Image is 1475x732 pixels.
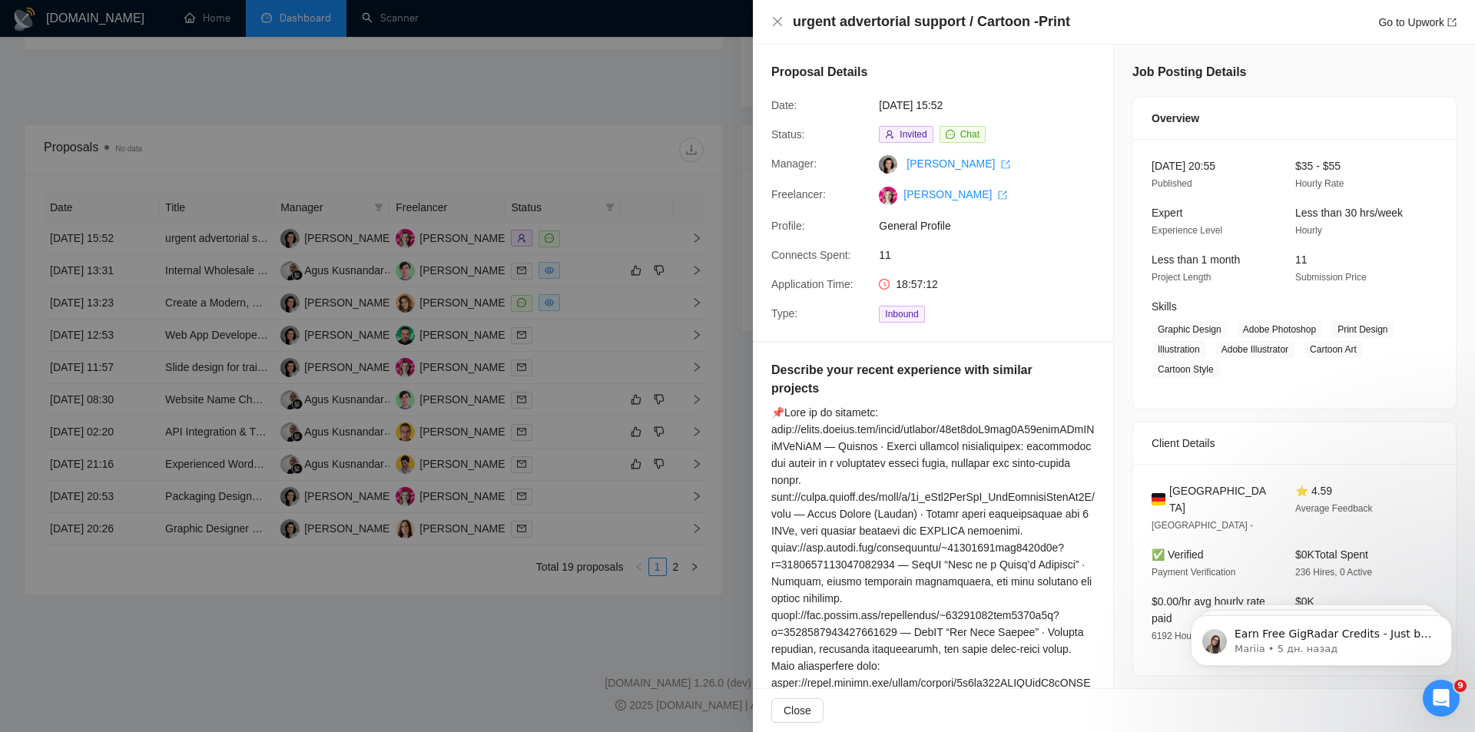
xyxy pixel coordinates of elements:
span: Type: [771,307,797,320]
span: Profile: [771,220,805,232]
span: General Profile [879,217,1109,234]
span: Date: [771,99,797,111]
span: 6192 Hours [1152,631,1199,641]
span: Less than 30 hrs/week [1295,207,1403,219]
span: $35 - $55 [1295,160,1341,172]
span: Experience Level [1152,225,1222,236]
span: Cartoon Style [1152,361,1220,378]
span: [GEOGRAPHIC_DATA] - [1152,520,1253,531]
span: export [1447,18,1457,27]
a: Go to Upworkexport [1378,16,1457,28]
span: Cartoon Art [1304,341,1363,358]
span: Inbound [879,306,924,323]
a: [PERSON_NAME] export [907,157,1010,170]
span: Overview [1152,110,1199,127]
span: clock-circle [879,279,890,290]
span: $0K Total Spent [1295,548,1368,561]
span: Application Time: [771,278,854,290]
span: [GEOGRAPHIC_DATA] [1169,482,1271,516]
h5: Job Posting Details [1132,63,1246,81]
span: 18:57:12 [896,278,938,290]
h5: Describe your recent experience with similar projects [771,361,1046,398]
span: Hourly [1295,225,1322,236]
h5: Proposal Details [771,63,867,81]
span: 236 Hires, 0 Active [1295,567,1372,578]
a: [PERSON_NAME] export [903,188,1007,200]
span: 11 [879,247,1109,263]
span: [DATE] 20:55 [1152,160,1215,172]
span: 9 [1454,680,1467,692]
span: message [946,130,955,139]
span: Less than 1 month [1152,253,1240,266]
span: Status: [771,128,805,141]
iframe: Intercom notifications сообщение [1168,583,1475,691]
span: [DATE] 15:52 [879,97,1109,114]
span: Close [784,702,811,719]
h4: urgent advertorial support / Cartoon -Print [793,12,1070,31]
span: 11 [1295,253,1308,266]
span: Connects Spent: [771,249,851,261]
span: Chat [960,129,979,140]
span: Published [1152,178,1192,189]
span: Expert [1152,207,1182,219]
span: export [1001,160,1010,169]
span: user-add [885,130,894,139]
span: ✅ Verified [1152,548,1204,561]
span: ⭐ 4.59 [1295,485,1332,497]
iframe: Intercom live chat [1423,680,1460,717]
span: Invited [900,129,926,140]
span: Project Length [1152,272,1211,283]
span: Payment Verification [1152,567,1235,578]
span: close [771,15,784,28]
span: Adobe Illustrator [1215,341,1294,358]
span: Submission Price [1295,272,1367,283]
button: Close [771,15,784,28]
div: Client Details [1152,422,1437,464]
button: Close [771,698,824,723]
span: Manager: [771,157,817,170]
span: $0.00/hr avg hourly rate paid [1152,595,1265,624]
img: 🇩🇪 [1152,491,1165,508]
span: Graphic Design [1152,321,1228,338]
span: export [998,190,1007,200]
span: Freelancer: [771,188,826,200]
span: Print Design [1331,321,1394,338]
span: Illustration [1152,341,1206,358]
span: Adobe Photoshop [1237,321,1322,338]
span: Hourly Rate [1295,178,1344,189]
span: Average Feedback [1295,503,1373,514]
img: c1qvStQl1zOZ1p4JlAqOAgVKIAP2zxwJfXq9-5qzgDvfiznqwN5naO0dlR9WjNt14c [879,187,897,205]
span: Skills [1152,300,1177,313]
